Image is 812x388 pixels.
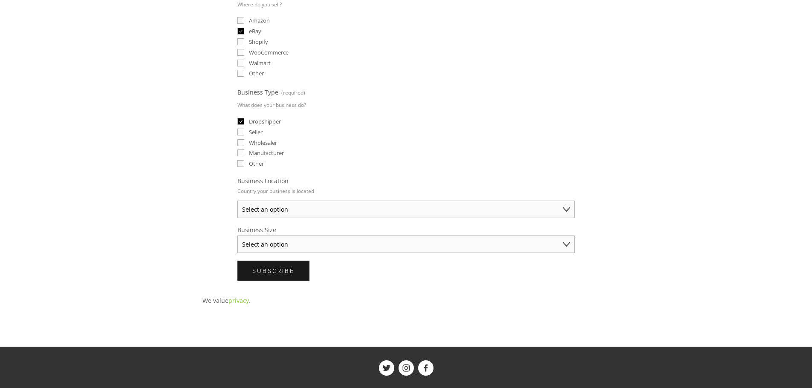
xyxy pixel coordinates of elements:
[249,49,289,56] span: WooCommerce
[237,118,244,125] input: Dropshipper
[249,17,270,24] span: Amazon
[237,236,575,253] select: Business Size
[237,88,278,96] span: Business Type
[237,261,309,281] button: SubscribeSubscribe
[249,27,261,35] span: eBay
[237,177,289,185] span: Business Location
[228,296,249,305] a: privacy
[237,160,244,167] input: Other
[237,70,244,77] input: Other
[202,295,610,306] p: We value .
[237,28,244,34] input: eBay
[379,360,394,376] a: ShelfTrend
[237,99,306,111] p: What does your business do?
[237,139,244,146] input: Wholesaler
[249,38,268,46] span: Shopify
[249,59,271,67] span: Walmart
[249,149,284,157] span: Manufacturer
[237,185,314,197] p: Country your business is located
[252,267,295,275] span: Subscribe
[237,17,244,24] input: Amazon
[249,69,264,77] span: Other
[281,86,305,99] span: (required)
[237,149,244,156] input: Manufacturer
[249,139,277,147] span: Wholesaler
[237,60,244,66] input: Walmart
[249,160,264,167] span: Other
[237,129,244,135] input: Seller
[418,360,433,376] a: ShelfTrend
[249,118,281,125] span: Dropshipper
[249,128,263,136] span: Seller
[237,38,244,45] input: Shopify
[237,201,575,218] select: Business Location
[237,49,244,56] input: WooCommerce
[237,226,276,234] span: Business Size
[399,360,414,376] a: ShelfTrend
